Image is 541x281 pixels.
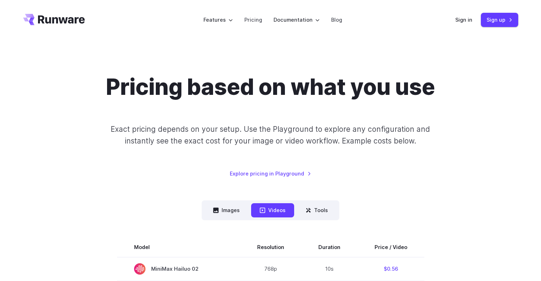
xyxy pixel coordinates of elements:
a: Pricing [244,16,262,24]
button: Videos [251,203,294,217]
h1: Pricing based on what you use [106,74,435,101]
a: Explore pricing in Playground [230,169,311,178]
th: Resolution [240,237,301,257]
a: Blog [331,16,342,24]
label: Documentation [274,16,320,24]
th: Price / Video [357,237,424,257]
th: Model [117,237,240,257]
a: Sign up [481,13,518,27]
td: 768p [240,257,301,281]
label: Features [203,16,233,24]
p: Exact pricing depends on your setup. Use the Playground to explore any configuration and instantl... [97,123,444,147]
button: Images [205,203,248,217]
span: MiniMax Hailuo 02 [134,263,223,275]
button: Tools [297,203,336,217]
td: $0.56 [357,257,424,281]
a: Sign in [455,16,472,24]
th: Duration [301,237,357,257]
a: Go to / [23,14,85,25]
td: 10s [301,257,357,281]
